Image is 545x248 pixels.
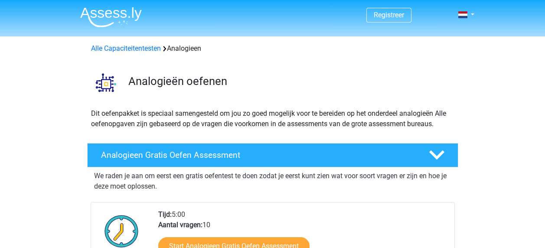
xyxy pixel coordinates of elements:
a: Analogieen Gratis Oefen Assessment [84,143,462,167]
img: Assessly [80,7,142,27]
div: Analogieen [88,43,458,54]
b: Aantal vragen: [158,221,202,229]
img: analogieen [88,64,124,101]
h4: Analogieen Gratis Oefen Assessment [101,150,415,160]
p: We raden je aan om eerst een gratis oefentest te doen zodat je eerst kunt zien wat voor soort vra... [94,171,451,192]
h3: Analogieën oefenen [128,75,451,88]
p: Dit oefenpakket is speciaal samengesteld om jou zo goed mogelijk voor te bereiden op het onderdee... [91,108,454,129]
a: Alle Capaciteitentesten [91,44,161,52]
a: Registreer [374,11,404,19]
b: Tijd: [158,210,172,219]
